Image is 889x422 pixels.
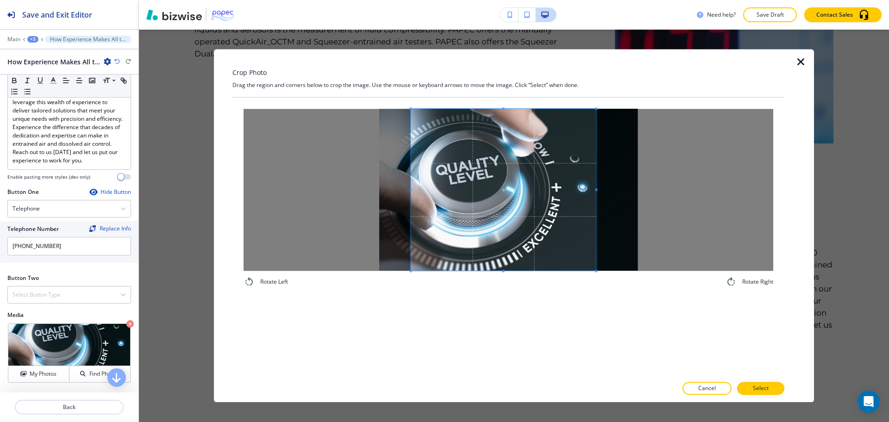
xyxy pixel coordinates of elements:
[30,370,56,378] h4: My Photos
[45,36,131,43] button: How Experience Makes All the Difference in Our Field
[7,174,90,180] h4: Enable pasting more styles (dev only)
[7,57,100,67] h2: How Experience Makes All the Difference in Our Field
[742,278,773,286] h4: Rotate Right
[7,391,22,399] h2: Icons
[89,188,131,196] button: Hide Button
[210,8,235,22] img: Your Logo
[89,225,131,232] button: ReplaceReplace Info
[232,81,784,89] h4: Drag the region and corners below to crop the image. Use the mouse or keyboard arrows to move the...
[27,36,38,43] button: +3
[858,391,880,413] div: Open Intercom Messenger
[726,276,773,287] div: Rotate Right
[260,278,288,286] h4: Rotate Left
[13,291,61,299] h4: Select Button Type
[816,11,853,19] p: Contact Sales
[7,311,131,319] h2: Media
[89,370,119,378] h4: Find Photos
[7,225,59,233] h2: Telephone Number
[22,9,92,20] h2: Save and Exit Editor
[753,385,769,393] p: Select
[16,403,123,411] p: Back
[804,7,882,22] button: Contact Sales
[13,205,40,213] h4: Telephone
[89,225,131,233] span: Find and replace this information across Bizwise
[7,188,39,196] h2: Button One
[737,382,784,395] button: Select
[69,366,130,382] button: Find Photos
[15,400,124,415] button: Back
[232,68,267,77] h3: Crop Photo
[89,225,96,232] img: Replace
[698,385,716,393] p: Cancel
[7,36,20,43] button: Main
[244,276,288,287] div: Rotate Left
[8,366,69,382] button: My Photos
[682,382,732,395] button: Cancel
[50,36,126,43] p: How Experience Makes All the Difference in Our Field
[146,9,202,20] img: Bizwise Logo
[7,323,131,383] div: My PhotosFind Photos
[89,225,131,232] div: Replace Info
[7,237,131,255] input: Ex. 561-222-1111
[743,7,797,22] button: Save Draft
[7,274,39,282] h2: Button Two
[755,11,785,19] p: Save Draft
[707,11,736,19] h3: Need help?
